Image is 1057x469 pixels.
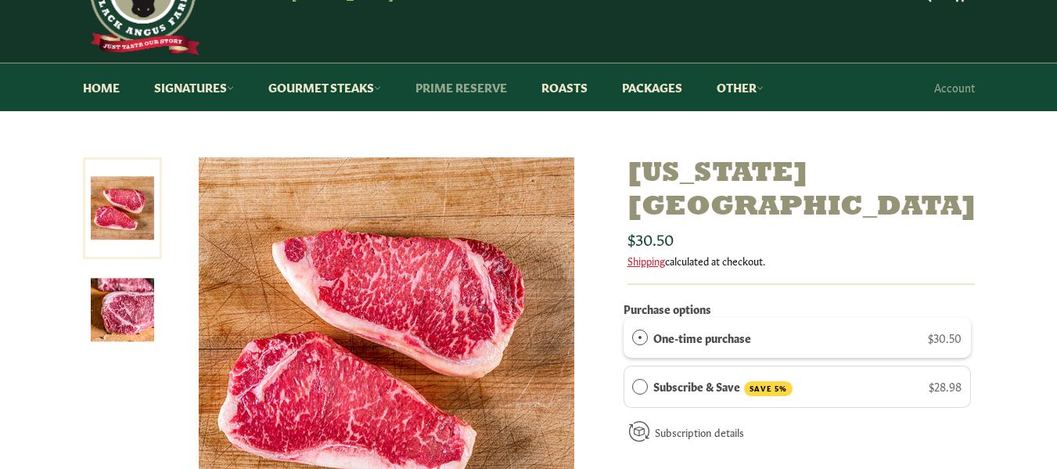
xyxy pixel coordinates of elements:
span: SAVE 5% [744,381,793,396]
a: Roasts [526,63,603,111]
span: $30.50 [928,330,962,345]
div: One-time purchase [632,329,648,346]
span: $28.98 [929,378,962,394]
img: New York Strip [91,278,154,341]
div: calculated at checkout. [627,254,975,268]
a: Subscription details [655,424,744,439]
a: Signatures [138,63,250,111]
a: Gourmet Steaks [253,63,397,111]
label: Purchase options [624,301,711,316]
a: Packages [606,63,698,111]
a: Account [926,64,983,110]
a: Shipping [627,253,665,268]
a: Home [67,63,135,111]
h1: [US_STATE][GEOGRAPHIC_DATA] [627,157,975,225]
label: Subscribe & Save [653,377,793,396]
a: Other [701,63,779,111]
span: $30.50 [627,227,674,249]
label: One-time purchase [653,329,751,346]
a: Prime Reserve [400,63,523,111]
div: Subscribe & Save [632,377,648,395]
